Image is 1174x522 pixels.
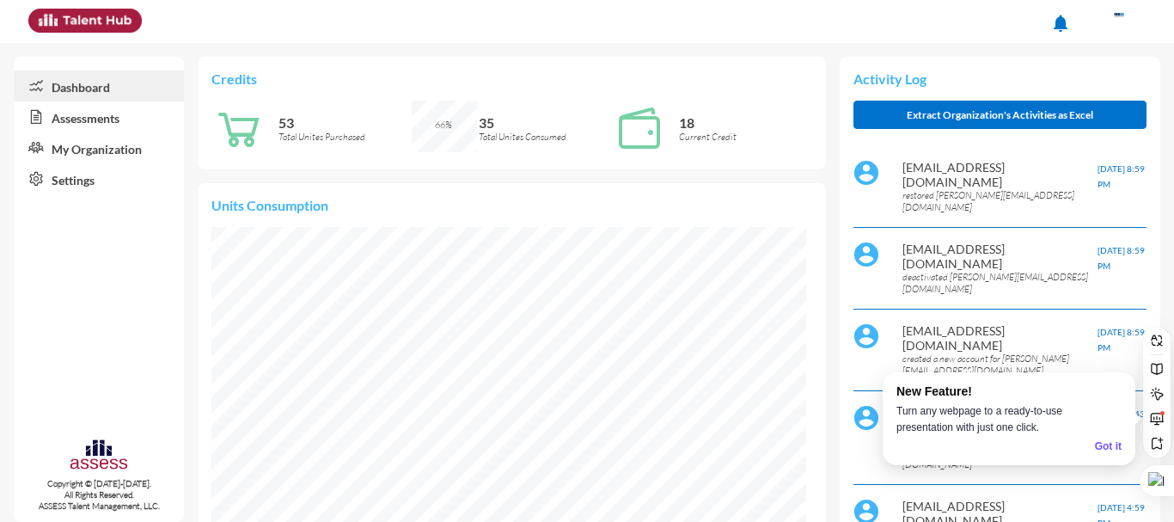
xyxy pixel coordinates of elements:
[479,114,612,131] p: 35
[278,131,412,143] p: Total Unites Purchased
[14,478,184,512] p: Copyright © [DATE]-[DATE]. All Rights Reserved. ASSESS Talent Management, LLC.
[902,323,1098,353] p: [EMAIL_ADDRESS][DOMAIN_NAME]
[211,71,811,87] p: Credits
[211,197,811,213] p: Units Consumption
[679,131,812,143] p: Current Credit
[853,323,879,349] img: default%20profile%20image.svg
[278,114,412,131] p: 53
[14,101,184,132] a: Assessments
[1098,327,1145,353] span: [DATE] 8:59 PM
[14,71,184,101] a: Dashboard
[14,132,184,163] a: My Organization
[1098,163,1145,189] span: [DATE] 8:59 PM
[853,405,879,431] img: default%20profile%20image.svg
[902,271,1098,295] p: deactivated [PERSON_NAME][EMAIL_ADDRESS][DOMAIN_NAME]
[479,131,612,143] p: Total Unites Consumed
[1098,245,1145,271] span: [DATE] 8:59 PM
[853,242,879,267] img: default%20profile%20image.svg
[902,353,1098,377] p: created a new account for [PERSON_NAME][EMAIL_ADDRESS][DOMAIN_NAME]
[853,71,1146,87] p: Activity Log
[679,114,812,131] p: 18
[1050,13,1071,34] mat-icon: notifications
[853,160,879,186] img: default%20profile%20image.svg
[902,160,1098,189] p: [EMAIL_ADDRESS][DOMAIN_NAME]
[902,242,1098,271] p: [EMAIL_ADDRESS][DOMAIN_NAME]
[902,189,1098,213] p: restored [PERSON_NAME][EMAIL_ADDRESS][DOMAIN_NAME]
[14,163,184,194] a: Settings
[69,438,128,475] img: assesscompany-logo.png
[435,119,452,131] span: 66%
[853,101,1146,129] button: Extract Organization's Activities as Excel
